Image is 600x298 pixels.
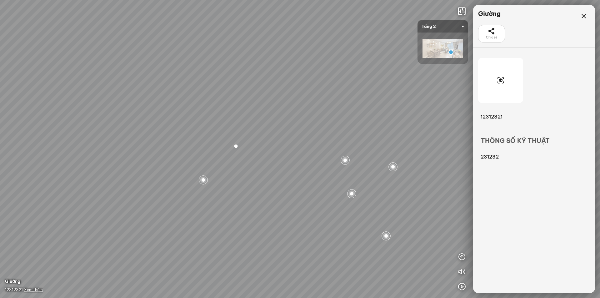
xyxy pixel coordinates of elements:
div: Thông số kỹ thuật [473,128,595,145]
span: Xem thêm [24,287,43,292]
span: Chia sẻ [486,35,497,40]
p: 231232 [481,153,587,160]
p: 12312321 [481,113,587,120]
span: Tầng 2 [422,20,464,33]
img: screenshot_Copy_G2TY2C79FZG9.jpeg [422,39,463,58]
div: Giường [478,10,501,18]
